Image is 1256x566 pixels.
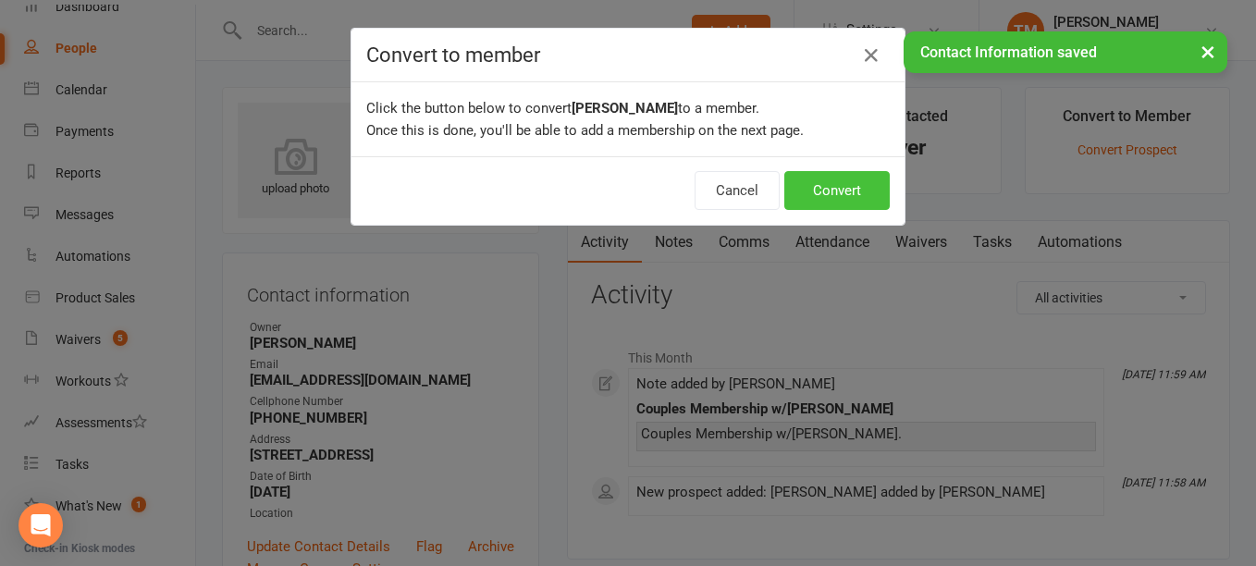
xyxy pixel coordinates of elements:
[18,503,63,548] div: Open Intercom Messenger
[572,100,678,117] b: [PERSON_NAME]
[695,171,780,210] button: Cancel
[1191,31,1225,71] button: ×
[904,31,1227,73] div: Contact Information saved
[351,82,905,156] div: Click the button below to convert to a member. Once this is done, you'll be able to add a members...
[784,171,890,210] button: Convert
